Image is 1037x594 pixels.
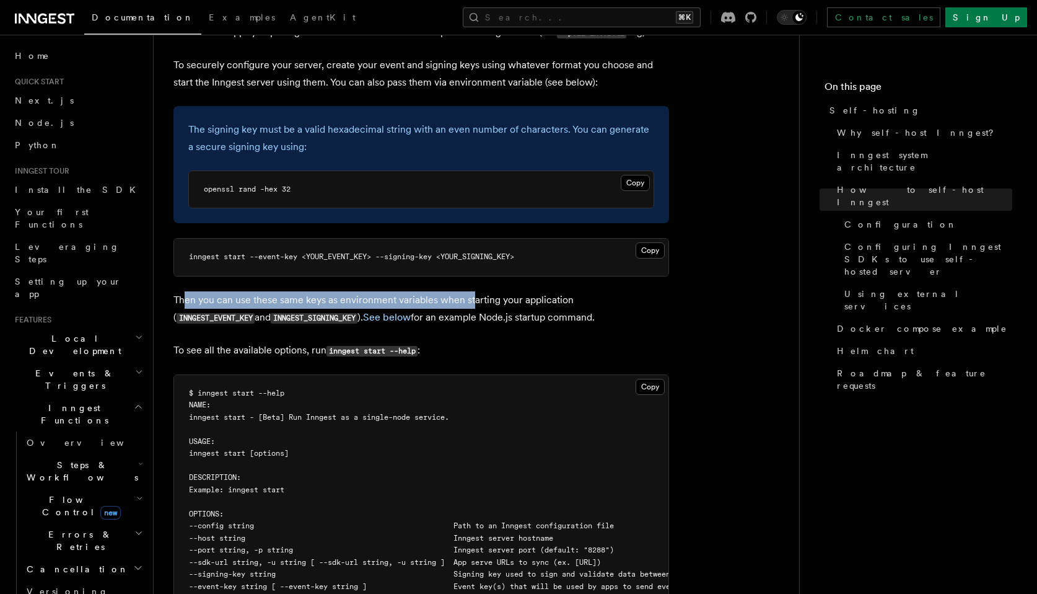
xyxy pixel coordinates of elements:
[15,95,74,105] span: Next.js
[832,122,1012,144] a: Why self-host Inngest?
[10,332,135,357] span: Local Development
[177,313,255,324] code: INNGEST_EVENT_KEY
[22,523,146,558] button: Errors & Retries
[204,185,291,193] span: openssl rand -hex 32
[463,7,701,27] button: Search...⌘K
[15,118,74,128] span: Node.js
[189,473,241,482] span: DESCRIPTION:
[839,283,1012,317] a: Using external services
[22,528,134,553] span: Errors & Retries
[636,379,665,395] button: Copy
[189,485,284,494] span: Example: inngest start
[189,252,514,261] span: inngest start --event-key <YOUR_EVENT_KEY> --signing-key <YOUR_SIGNING_KEY>
[282,4,363,33] a: AgentKit
[209,12,275,22] span: Examples
[363,311,411,323] a: See below
[326,346,418,357] code: inngest start --help
[100,506,121,520] span: new
[15,140,60,150] span: Python
[837,184,1012,208] span: How to self-host Inngest
[189,570,761,578] span: --signing-key string Signing key used to sign and validate data between the server and apps.
[189,449,289,458] span: inngest start [options]
[22,563,129,575] span: Cancellation
[15,185,143,195] span: Install the SDK
[636,242,665,259] button: Copy
[945,7,1027,27] a: Sign Up
[27,438,154,448] span: Overview
[10,315,51,325] span: Features
[832,179,1012,213] a: How to self-host Inngest
[201,4,282,33] a: Examples
[837,322,1007,335] span: Docker compose example
[621,175,650,191] button: Copy
[188,121,654,156] p: The signing key must be a valid hexadecimal string with an even number of characters. You can gen...
[22,459,138,484] span: Steps & Workflows
[832,340,1012,362] a: Helm chart
[844,288,1012,313] span: Using external services
[189,510,224,518] span: OPTIONS:
[676,11,693,24] kbd: ⌘K
[832,362,1012,397] a: Roadmap & feature requests
[10,201,146,236] a: Your first Functions
[10,166,69,176] span: Inngest tour
[10,89,146,112] a: Next.js
[173,342,669,360] p: To see all the available options, run :
[844,218,957,231] span: Configuration
[10,134,146,156] a: Python
[10,327,146,362] button: Local Development
[10,77,64,87] span: Quick start
[189,534,553,543] span: --host string Inngest server hostname
[189,413,449,422] span: inngest start - [Beta] Run Inngest as a single-node service.
[15,277,121,299] span: Setting up your app
[189,437,215,446] span: USAGE:
[10,112,146,134] a: Node.js
[844,241,1012,278] span: Configuring Inngest SDKs to use self-hosted server
[22,489,146,523] button: Flow Controlnew
[10,402,134,427] span: Inngest Functions
[15,242,120,264] span: Leveraging Steps
[10,397,146,432] button: Inngest Functions
[189,401,211,409] span: NAME:
[15,207,89,229] span: Your first Functions
[22,432,146,454] a: Overview
[10,367,135,392] span: Events & Triggers
[10,45,146,67] a: Home
[189,389,284,397] span: $ inngest start --help
[290,12,356,22] span: AgentKit
[837,345,914,357] span: Helm chart
[825,99,1012,122] a: Self-hosting
[22,558,146,580] button: Cancellation
[189,582,748,591] span: --event-key string [ --event-key string ] Event key(s) that will be used by apps to send events t...
[92,12,194,22] span: Documentation
[829,104,921,117] span: Self-hosting
[22,494,136,518] span: Flow Control
[10,236,146,270] a: Leveraging Steps
[84,4,201,35] a: Documentation
[10,270,146,305] a: Setting up your app
[837,149,1012,174] span: Inngest system architecture
[10,362,146,397] button: Events & Triggers
[777,10,807,25] button: Toggle dark mode
[173,56,669,91] p: To securely configure your server, create your event and signing keys using whatever format you c...
[22,454,146,489] button: Steps & Workflows
[189,558,601,567] span: --sdk-url string, -u string [ --sdk-url string, -u string ] App serve URLs to sync (ex. [URL])
[837,367,1012,392] span: Roadmap & feature requests
[15,50,50,62] span: Home
[827,7,940,27] a: Contact sales
[832,144,1012,179] a: Inngest system architecture
[189,546,614,554] span: --port string, -p string Inngest server port (default: "8288")
[825,79,1012,99] h4: On this page
[189,521,614,530] span: --config string Path to an Inngest configuration file
[271,313,357,324] code: INNGEST_SIGNING_KEY
[832,317,1012,340] a: Docker compose example
[839,213,1012,236] a: Configuration
[839,236,1012,283] a: Configuring Inngest SDKs to use self-hosted server
[837,126,1002,139] span: Why self-host Inngest?
[557,28,626,38] code: --poll-interval
[10,179,146,201] a: Install the SDK
[173,291,669,327] p: Then you can use these same keys as environment variables when starting your application ( and )....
